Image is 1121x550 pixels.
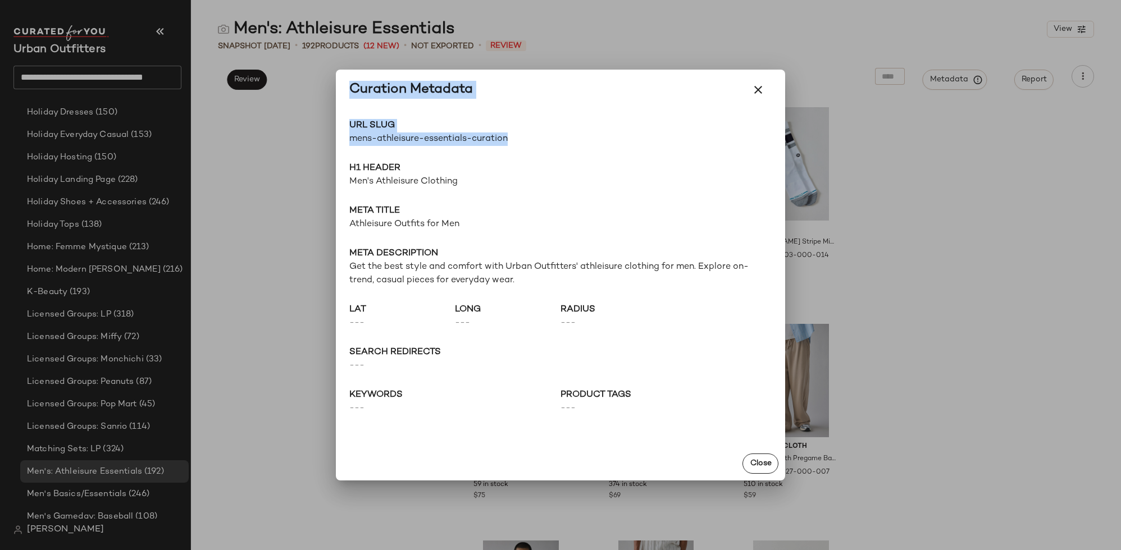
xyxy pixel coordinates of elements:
span: Meta title [349,204,772,218]
span: Product Tags [560,388,772,402]
span: --- [349,359,772,373]
span: --- [349,317,455,330]
span: long [455,303,560,317]
span: --- [455,317,560,330]
span: Men's Athleisure Clothing [349,175,772,189]
span: lat [349,303,455,317]
span: H1 Header [349,162,772,175]
div: Curation Metadata [349,81,473,99]
span: Meta description [349,247,772,260]
span: keywords [349,388,560,402]
span: Athleisure Outfits for Men [349,218,772,231]
span: search redirects [349,346,772,359]
span: mens-athleisure-essentials-curation [349,132,560,146]
span: radius [560,303,666,317]
span: Get the best style and comfort with Urban Outfitters' athleisure clothing for men. Explore on-tre... [349,260,772,287]
span: --- [349,402,560,415]
span: Close [749,459,771,468]
span: URL Slug [349,119,560,132]
span: --- [560,317,666,330]
span: --- [560,402,772,415]
button: Close [742,453,778,474]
